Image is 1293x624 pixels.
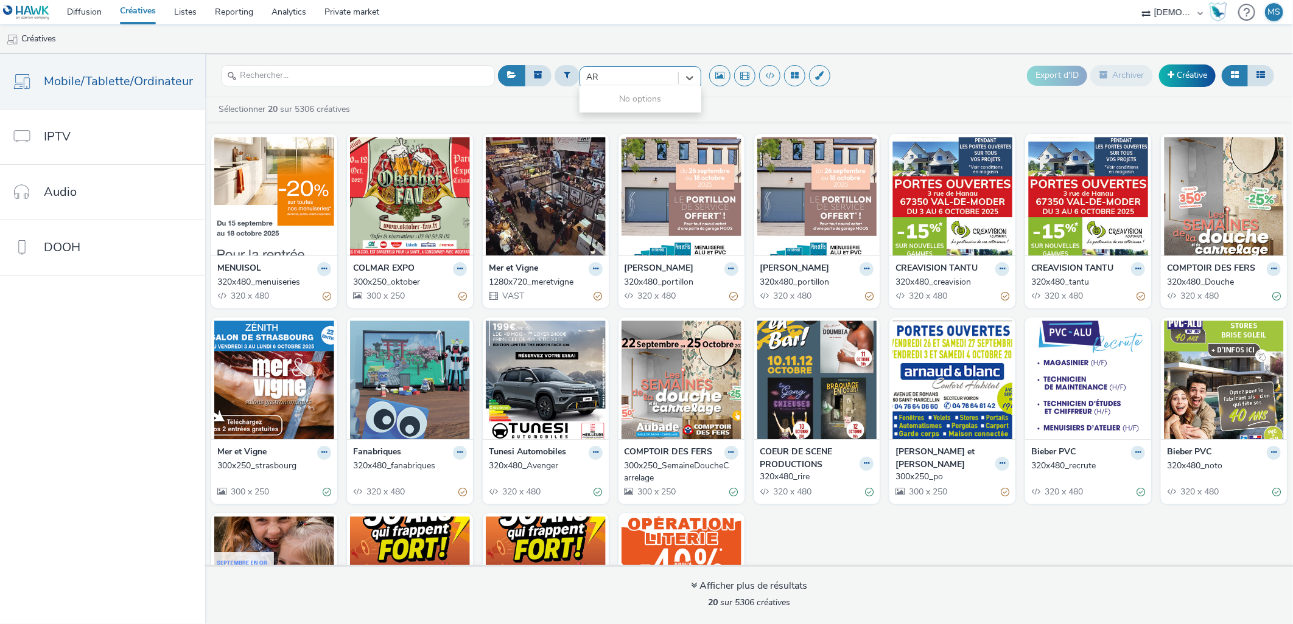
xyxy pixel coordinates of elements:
[486,137,606,255] img: 1280x720_meretvigne visual
[1167,276,1281,288] a: 320x480_Douche
[221,65,495,86] input: Rechercher...
[268,103,278,115] strong: 20
[217,262,261,276] strong: MENUISOL
[353,276,467,288] a: 300x250_oktober
[217,460,326,472] div: 300x250_strasbourg
[1167,460,1281,472] a: 320x480_noto
[458,486,467,499] div: Partiellement valide
[1031,276,1145,288] a: 320x480_tantu
[489,460,603,472] a: 320x480_Avenger
[6,33,18,46] img: mobile
[760,262,830,276] strong: [PERSON_NAME]
[1137,486,1145,499] div: Valide
[1179,290,1219,302] span: 320 x 480
[760,276,869,288] div: 320x480_portillon
[865,486,874,499] div: Valide
[1167,276,1276,288] div: 320x480_Douche
[1031,460,1140,472] div: 320x480_recrute
[365,486,405,497] span: 320 x 480
[217,460,331,472] a: 300x250_strasbourg
[1167,460,1276,472] div: 320x480_noto
[44,183,77,201] span: Audio
[625,460,734,485] div: 300x250_SemaineDoucheCarrelage
[501,290,524,302] span: VAST
[1027,66,1087,85] button: Export d'ID
[895,471,1009,483] a: 300x250_po
[1001,486,1009,499] div: Partiellement valide
[230,486,269,497] span: 300 x 250
[1167,262,1255,276] strong: COMPTOIR DES FERS
[625,276,738,288] a: 320x480_portillon
[895,446,992,471] strong: [PERSON_NAME] et [PERSON_NAME]
[353,460,462,472] div: 320x480_fanabriques
[353,276,462,288] div: 300x250_oktober
[353,446,401,460] strong: Fanabriques
[217,276,331,288] a: 320x480_menuiseries
[580,88,701,110] div: No options
[1272,486,1281,499] div: Valide
[1031,460,1145,472] a: 320x480_recrute
[760,471,869,483] div: 320x480_rire
[908,486,947,497] span: 300 x 250
[760,446,857,471] strong: COEUR DE SCENE PRODUCTIONS
[865,289,874,302] div: Partiellement valide
[44,128,71,145] span: IPTV
[323,486,331,499] div: Valide
[489,276,598,288] div: 1280x720_meretvigne
[1028,321,1148,439] img: 320x480_recrute visual
[350,321,470,439] img: 320x480_fanabriques visual
[637,486,676,497] span: 300 x 250
[1090,65,1153,86] button: Archiver
[1031,276,1140,288] div: 320x480_tantu
[730,486,738,499] div: Valide
[1043,486,1083,497] span: 320 x 480
[1031,446,1076,460] strong: Bieber PVC
[760,471,874,483] a: 320x480_rire
[323,289,331,302] div: Partiellement valide
[230,290,269,302] span: 320 x 480
[691,579,807,593] div: Afficher plus de résultats
[708,597,718,608] strong: 20
[486,321,606,439] img: 320x480_Avenger visual
[44,238,80,256] span: DOOH
[1167,446,1211,460] strong: Bieber PVC
[895,262,978,276] strong: CREAVISION TANTU
[895,276,1009,288] a: 320x480_creavision
[625,276,734,288] div: 320x480_portillon
[217,103,355,115] a: Sélectionner sur 5306 créatives
[217,276,326,288] div: 320x480_menuiseries
[892,321,1012,439] img: 300x250_po visual
[489,446,566,460] strong: Tunesi Automobiles
[1001,289,1009,302] div: Partiellement valide
[708,597,790,608] span: sur 5306 créatives
[730,289,738,302] div: Partiellement valide
[1137,289,1145,302] div: Partiellement valide
[757,137,877,255] img: 320x480_portillon visual
[365,290,405,302] span: 300 x 250
[895,276,1004,288] div: 320x480_creavision
[625,262,694,276] strong: [PERSON_NAME]
[214,137,334,255] img: 320x480_menuiseries visual
[892,137,1012,255] img: 320x480_creavision visual
[1268,3,1281,21] div: MS
[908,290,947,302] span: 320 x 480
[622,321,741,439] img: 300x250_SemaineDoucheCarrelage visual
[489,460,598,472] div: 320x480_Avenger
[1272,289,1281,302] div: Valide
[1028,137,1148,255] img: 320x480_tantu visual
[489,276,603,288] a: 1280x720_meretvigne
[895,471,1004,483] div: 300x250_po
[1222,65,1248,86] button: Grille
[594,486,603,499] div: Valide
[214,321,334,439] img: 300x250_strasbourg visual
[757,321,877,439] img: 320x480_rire visual
[1164,321,1284,439] img: 320x480_noto visual
[1043,290,1083,302] span: 320 x 480
[350,137,470,255] img: 300x250_oktober visual
[1209,2,1227,22] img: Hawk Academy
[458,289,467,302] div: Partiellement valide
[3,5,50,20] img: undefined Logo
[760,276,874,288] a: 320x480_portillon
[625,446,713,460] strong: COMPTOIR DES FERS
